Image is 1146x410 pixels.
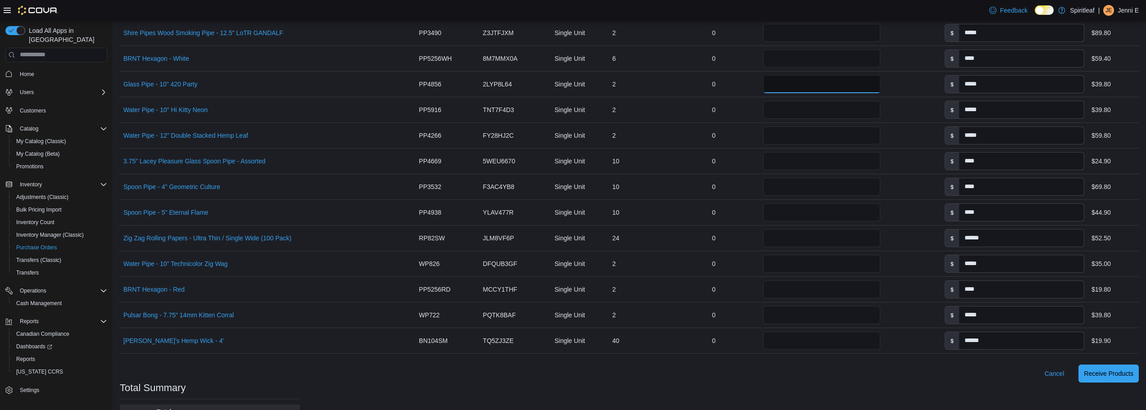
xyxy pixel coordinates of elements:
div: Jenni E [1103,5,1114,16]
span: 2LYP8L64 [483,79,512,90]
div: Single Unit [551,306,608,324]
label: $ [945,153,959,170]
div: Single Unit [551,255,608,273]
span: PP3490 [419,27,441,38]
button: Catalog [16,123,42,134]
label: $ [945,281,959,298]
a: Cash Management [13,298,65,309]
div: 6 [609,50,668,68]
button: Reports [9,353,111,365]
span: Bulk Pricing Import [16,206,62,213]
span: Receive Products [1084,369,1133,378]
button: Users [16,87,37,98]
a: Spoon Pipe - 4" Geometric Culture [123,181,220,192]
button: Operations [16,285,50,296]
button: Settings [2,383,111,396]
span: PP3532 [419,181,441,192]
button: Inventory [2,178,111,191]
div: Single Unit [551,203,608,221]
label: $ [945,178,959,195]
a: Pulsar Bong - 7.75" 14mm Kitten Corral [123,310,234,320]
span: Inventory [20,181,42,188]
span: Purchase Orders [16,244,57,251]
button: Adjustments (Classic) [9,191,111,203]
div: Single Unit [551,332,608,350]
a: Zig Zag Rolling Papers - Ultra Thin / Single Wide (100 Pack) [123,233,291,243]
span: Load All Apps in [GEOGRAPHIC_DATA] [25,26,107,44]
span: Customers [20,107,46,114]
div: $24.90 [1092,156,1111,167]
span: Reports [16,316,107,327]
a: Glass Pipe - 10" 420 Party [123,79,198,90]
button: Promotions [9,160,111,173]
a: Water Pipe - 12" Double Stacked Hemp Leaf [123,130,248,141]
button: [US_STATE] CCRS [9,365,111,378]
a: Adjustments (Classic) [13,192,72,203]
button: Cancel [1041,365,1068,383]
span: Bulk Pricing Import [13,204,107,215]
div: 10 [609,178,668,196]
label: $ [945,24,959,41]
div: $19.90 [1092,335,1111,346]
a: My Catalog (Classic) [13,136,70,147]
span: WP722 [419,310,439,320]
h3: Total Summary [120,383,186,393]
div: $89.80 [1092,27,1111,38]
div: $35.00 [1092,258,1111,269]
button: Users [2,86,111,99]
button: Receive Products [1078,365,1139,383]
div: Single Unit [551,50,608,68]
div: 0 [668,24,760,42]
a: Dashboards [13,341,56,352]
span: Adjustments (Classic) [13,192,107,203]
div: 40 [609,332,668,350]
div: $59.80 [1092,130,1111,141]
div: 0 [668,306,760,324]
a: Inventory Count [13,217,58,228]
span: PP5916 [419,104,441,115]
span: RP82SW [419,233,445,243]
span: PP4266 [419,130,441,141]
span: Purchase Orders [13,242,107,253]
div: 0 [668,50,760,68]
div: Single Unit [551,229,608,247]
a: Promotions [13,161,47,172]
span: Customers [16,105,107,116]
span: PP4669 [419,156,441,167]
div: $39.80 [1092,79,1111,90]
span: Dashboards [13,341,107,352]
div: Single Unit [551,101,608,119]
a: Shire Pipes Wood Smoking Pipe - 12.5" LoTR GANDALF [123,27,283,38]
button: Inventory [16,179,45,190]
a: Bulk Pricing Import [13,204,65,215]
label: $ [945,127,959,144]
a: Water Pipe - 10" Technicolor Zig Wag [123,258,228,269]
div: 10 [609,203,668,221]
a: BRNT Hexagon - Red [123,284,185,295]
p: | [1098,5,1100,16]
span: Catalog [20,125,38,132]
div: Single Unit [551,24,608,42]
span: Transfers (Classic) [13,255,107,266]
label: $ [945,230,959,247]
span: Promotions [16,163,44,170]
span: [US_STATE] CCRS [16,368,63,375]
span: Users [16,87,107,98]
span: Inventory Count [16,219,54,226]
div: 0 [668,203,760,221]
span: PP4938 [419,207,441,218]
a: Customers [16,105,50,116]
div: 2 [609,126,668,144]
a: Transfers [13,267,42,278]
span: YLAV477R [483,207,513,218]
div: 0 [668,178,760,196]
span: Adjustments (Classic) [16,194,68,201]
span: Washington CCRS [13,366,107,377]
span: My Catalog (Beta) [16,150,60,158]
span: My Catalog (Classic) [16,138,66,145]
div: Single Unit [551,152,608,170]
button: Inventory Count [9,216,111,229]
span: Feedback [1000,6,1028,15]
label: $ [945,255,959,272]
